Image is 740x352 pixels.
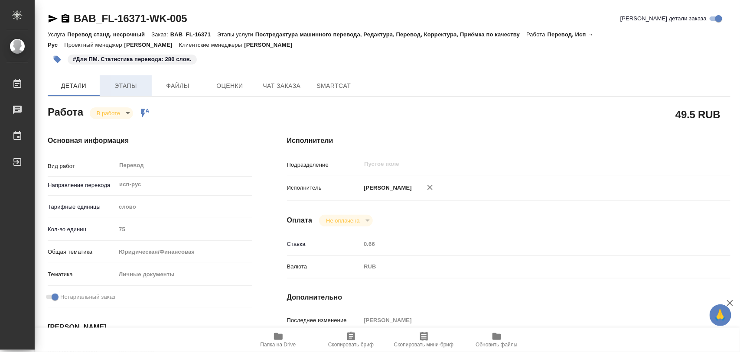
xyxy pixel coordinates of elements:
[421,178,440,197] button: Удалить исполнителя
[242,328,315,352] button: Папка на Drive
[361,314,693,326] input: Пустое поле
[170,31,217,38] p: BAB_FL-16371
[287,215,313,226] h4: Оплата
[73,55,192,64] p: #Для ПМ. Статистика перевода: 280 слов.
[361,184,412,192] p: [PERSON_NAME]
[287,184,361,192] p: Исполнитель
[244,42,299,48] p: [PERSON_NAME]
[48,13,58,24] button: Скопировать ссылку для ЯМессенджера
[476,342,518,348] span: Обновить файлы
[261,342,296,348] span: Папка на Drive
[116,200,252,214] div: слово
[179,42,244,48] p: Клиентские менеджеры
[287,240,361,249] p: Ставка
[713,306,728,324] span: 🙏
[48,203,116,211] p: Тарифные единицы
[48,162,116,171] p: Вид работ
[255,31,526,38] p: Постредактура машинного перевода, Редактура, Перевод, Корректура, Приёмка по качеству
[94,110,123,117] button: В работе
[48,322,252,333] h4: [PERSON_NAME]
[710,304,731,326] button: 🙏
[620,14,707,23] span: [PERSON_NAME] детали заказа
[157,81,199,91] span: Файлы
[48,50,67,69] button: Добавить тэг
[460,328,533,352] button: Обновить файлы
[105,81,147,91] span: Этапы
[363,159,673,169] input: Пустое поле
[319,215,372,226] div: В работе
[67,55,198,62] span: Для ПМ. Статистика перевода: 280 слов.
[675,107,720,122] h2: 49.5 RUB
[287,161,361,169] p: Подразделение
[209,81,251,91] span: Оценки
[315,328,388,352] button: Скопировать бриф
[64,42,124,48] p: Проектный менеджер
[287,316,361,325] p: Последнее изменение
[74,13,187,24] a: BAB_FL-16371-WK-005
[313,81,355,91] span: SmartCat
[60,293,115,301] span: Нотариальный заказ
[394,342,453,348] span: Скопировать мини-бриф
[116,245,252,259] div: Юридическая/Финансовая
[361,259,693,274] div: RUB
[67,31,151,38] p: Перевод станд. несрочный
[526,31,548,38] p: Работа
[388,328,460,352] button: Скопировать мини-бриф
[323,217,362,224] button: Не оплачена
[287,292,730,303] h4: Дополнительно
[60,13,71,24] button: Скопировать ссылку
[361,238,693,250] input: Пустое поле
[287,136,730,146] h4: Исполнители
[328,342,374,348] span: Скопировать бриф
[48,248,116,256] p: Общая тематика
[124,42,179,48] p: [PERSON_NAME]
[53,81,95,91] span: Детали
[116,223,252,236] input: Пустое поле
[48,181,116,190] p: Направление перевода
[48,31,67,38] p: Услуга
[287,262,361,271] p: Валюта
[90,107,133,119] div: В работе
[48,225,116,234] p: Кол-во единиц
[217,31,255,38] p: Этапы услуги
[116,267,252,282] div: Личные документы
[48,270,116,279] p: Тематика
[48,103,83,119] h2: Работа
[261,81,303,91] span: Чат заказа
[48,136,252,146] h4: Основная информация
[151,31,170,38] p: Заказ:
